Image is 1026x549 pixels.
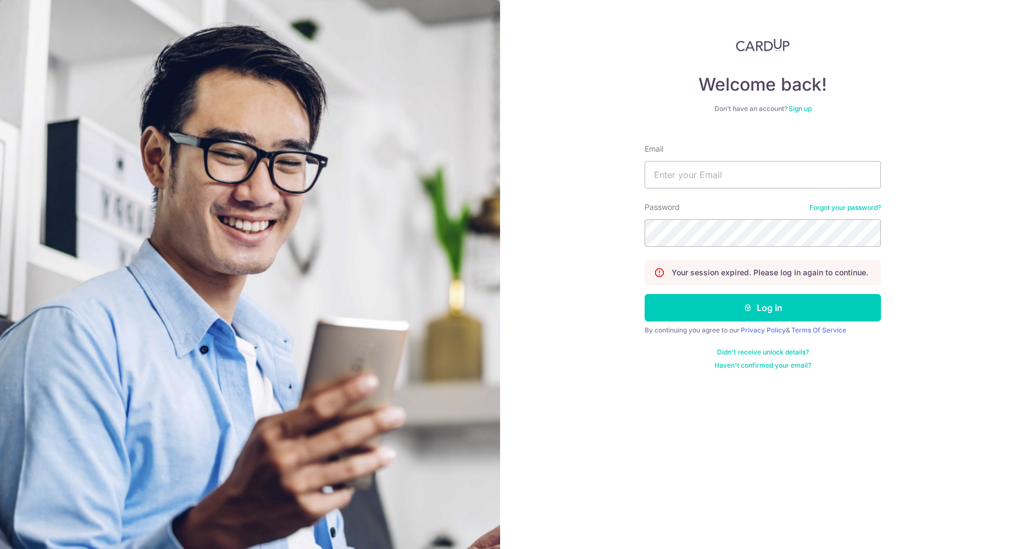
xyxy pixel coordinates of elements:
p: Your session expired. Please log in again to continue. [672,267,868,278]
a: Terms Of Service [791,326,846,334]
a: Forgot your password? [809,203,881,212]
h4: Welcome back! [645,74,881,96]
input: Enter your Email [645,161,881,188]
label: Email [645,143,663,154]
label: Password [645,202,680,213]
a: Privacy Policy [741,326,786,334]
img: CardUp Logo [736,38,790,52]
a: Sign up [789,104,812,113]
a: Didn't receive unlock details? [717,348,809,357]
a: Haven't confirmed your email? [714,361,811,370]
button: Log in [645,294,881,321]
div: By continuing you agree to our & [645,326,881,335]
div: Don’t have an account? [645,104,881,113]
